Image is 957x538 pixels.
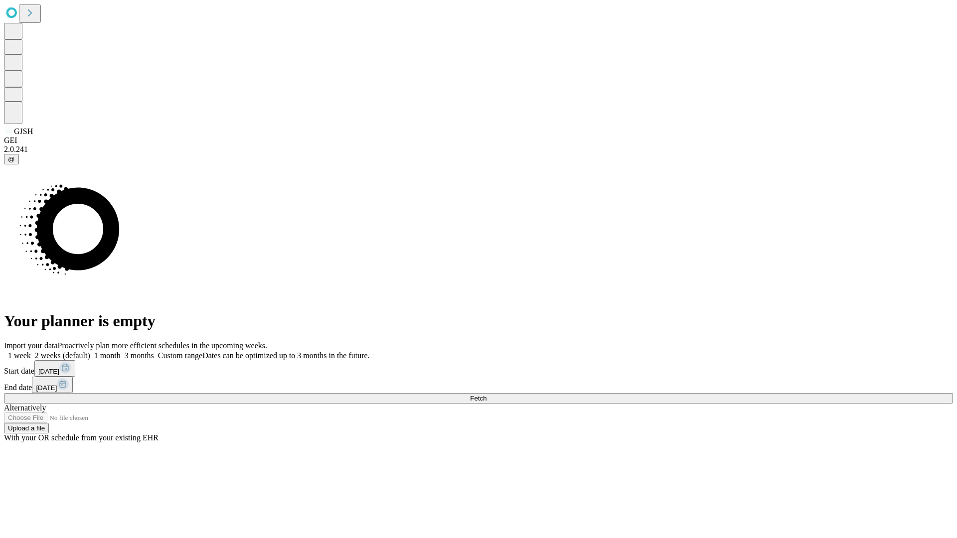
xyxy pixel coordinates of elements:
button: @ [4,154,19,164]
span: 2 weeks (default) [35,351,90,360]
span: 1 month [94,351,121,360]
span: Alternatively [4,403,46,412]
h1: Your planner is empty [4,312,953,330]
span: 1 week [8,351,31,360]
span: @ [8,155,15,163]
span: Dates can be optimized up to 3 months in the future. [202,351,369,360]
span: 3 months [125,351,154,360]
span: [DATE] [38,368,59,375]
div: 2.0.241 [4,145,953,154]
span: [DATE] [36,384,57,392]
span: Import your data [4,341,58,350]
button: Upload a file [4,423,49,433]
span: Proactively plan more efficient schedules in the upcoming weeks. [58,341,267,350]
button: Fetch [4,393,953,403]
button: [DATE] [34,360,75,377]
span: With your OR schedule from your existing EHR [4,433,159,442]
div: Start date [4,360,953,377]
span: Custom range [158,351,202,360]
span: Fetch [470,395,486,402]
div: GEI [4,136,953,145]
div: End date [4,377,953,393]
span: GJSH [14,127,33,135]
button: [DATE] [32,377,73,393]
